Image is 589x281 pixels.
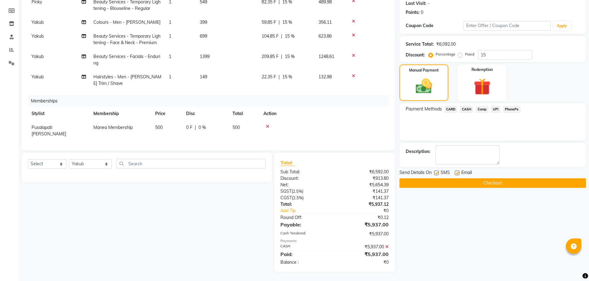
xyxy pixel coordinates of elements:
[276,175,335,182] div: Discount:
[409,68,439,73] label: Manual Payment
[468,76,496,97] img: _gift.svg
[406,0,426,7] div: Last Visit:
[553,21,571,31] button: Apply
[169,33,171,39] span: 1
[335,221,393,228] div: ₹5,937.00
[32,54,44,59] span: Yakub
[406,41,434,48] div: Service Total:
[285,33,295,39] span: 15 %
[276,250,335,258] div: Paid:
[344,208,393,214] div: ₹0
[262,74,276,80] span: 22.35 F
[282,74,292,80] span: 15 %
[200,54,210,59] span: 1399
[262,33,279,39] span: 104.85 F
[279,74,280,80] span: |
[200,19,207,25] span: 399
[335,182,393,188] div: ₹5,654.39
[476,106,489,113] span: Comp
[155,125,163,130] span: 500
[335,201,393,208] div: ₹5,937.12
[169,54,171,59] span: 1
[399,178,586,188] button: Checkout
[472,67,493,72] label: Redemption
[276,182,335,188] div: Net:
[293,195,302,200] span: 2.5%
[276,201,335,208] div: Total:
[285,53,295,60] span: 15 %
[169,74,171,80] span: 1
[406,23,464,29] div: Coupon Code
[280,159,295,166] span: Total
[169,19,171,25] span: 1
[421,9,423,16] div: 0
[28,95,393,107] div: Memberships
[276,188,335,195] div: ( )
[428,0,429,7] div: -
[318,33,332,39] span: 623.86
[93,74,161,86] span: Hairstyles - Men - [PERSON_NAME] Trim / Shave
[229,107,260,121] th: Total
[318,74,332,80] span: 132.98
[276,231,335,237] div: Cash Tendered:
[195,124,196,131] span: |
[182,107,229,121] th: Disc
[233,125,240,130] span: 500
[200,33,207,39] span: 699
[276,259,335,266] div: Balance :
[276,214,335,221] div: Round Off:
[93,33,160,45] span: Beauty Services - Temporary Lightening - Face & Neck - Premium
[335,169,393,175] div: ₹6,592.00
[32,33,44,39] span: Yakub
[335,214,393,221] div: ₹0.12
[436,41,456,48] div: ₹6,092.00
[399,169,432,177] span: Send Details On
[318,19,332,25] span: 356.11
[276,169,335,175] div: Sub Total:
[491,106,501,113] span: UPI
[282,19,292,26] span: 15 %
[406,106,442,112] span: Payment Methods
[335,188,393,195] div: ₹141.37
[280,238,388,244] div: Payments
[406,148,430,155] div: Description:
[436,52,455,57] label: Percentage
[335,250,393,258] div: ₹5,937.00
[198,124,206,131] span: 0 %
[335,175,393,182] div: ₹913.80
[32,74,44,80] span: Yakub
[262,19,276,26] span: 59.85 F
[279,19,280,26] span: |
[276,244,335,250] div: CASH
[116,159,266,168] input: Search
[93,125,133,130] span: Manea Membership
[152,107,182,121] th: Price
[200,74,207,80] span: 149
[503,106,521,113] span: PhonePe
[90,107,152,121] th: Membership
[411,77,437,96] img: _cash.svg
[335,195,393,201] div: ₹141.37
[441,169,450,177] span: SMS
[32,125,66,137] span: Pusalapati [PERSON_NAME]
[28,107,90,121] th: Stylist
[335,244,393,250] div: ₹5,937.00
[406,52,425,58] div: Discount:
[465,52,474,57] label: Fixed
[281,33,282,39] span: |
[318,54,334,59] span: 1248.61
[293,189,302,194] span: 2.5%
[276,208,344,214] a: Add Tip
[93,19,160,25] span: Colours - Men - [PERSON_NAME]
[280,195,292,200] span: CGST
[93,54,160,66] span: Beauty Services - Facials - Enduring
[186,124,192,131] span: 0 F
[461,169,472,177] span: Email
[335,259,393,266] div: ₹0
[444,106,458,113] span: CARD
[276,221,335,228] div: Payable:
[460,106,473,113] span: CASH
[406,9,420,16] div: Points:
[281,53,282,60] span: |
[32,19,44,25] span: Yakub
